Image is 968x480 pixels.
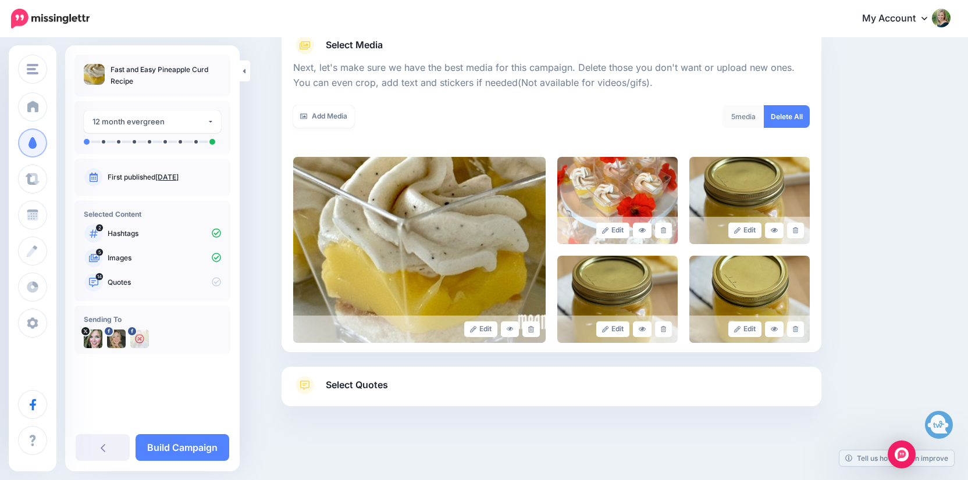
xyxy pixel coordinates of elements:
[723,105,764,128] div: media
[130,329,149,348] img: 148275965_268396234649312_50210864477919784_n-bsa145185.jpg
[557,256,678,343] img: aa131ef36d5332b6f4a0cd15268454a0_large.jpg
[557,157,678,244] img: f1ee848a3b2d57df7ed535766459a09f_large.jpg
[689,256,810,343] img: 3ed106527997d6bed21315af8507980c_large.jpg
[839,450,954,466] a: Tell us how we can improve
[326,37,383,53] span: Select Media
[850,5,951,33] a: My Account
[293,376,810,406] a: Select Quotes
[596,321,629,337] a: Edit
[96,273,104,280] span: 14
[293,60,810,91] p: Next, let's make sure we have the best media for this campaign. Delete those you don't want or up...
[11,9,90,28] img: Missinglettr
[596,223,629,238] a: Edit
[84,110,221,133] button: 12 month evergreen
[111,64,221,87] p: Fast and Easy Pineapple Curd Recipe
[108,172,221,182] p: First published
[84,329,102,348] img: Cidu7iYM-6280.jpg
[155,173,179,181] a: [DATE]
[764,105,810,128] a: Delete All
[293,55,810,343] div: Select Media
[84,64,105,85] img: 5d2fe02ed3f9ad887e10c9f568d92cbb_thumb.jpg
[293,36,810,55] a: Select Media
[27,64,38,74] img: menu.png
[108,253,221,263] p: Images
[888,440,916,468] div: Open Intercom Messenger
[728,223,761,238] a: Edit
[728,321,761,337] a: Edit
[731,112,735,121] span: 5
[293,105,354,128] a: Add Media
[84,315,221,324] h4: Sending To
[84,210,221,218] h4: Selected Content
[96,224,103,231] span: 2
[326,377,388,393] span: Select Quotes
[107,329,126,348] img: 293190005_567225781732108_4255238551469198132_n-bsa109236.jpg
[92,115,207,128] div: 12 month evergreen
[689,157,810,244] img: b12bce61f83e1592ad8450616deed0c3_large.jpg
[464,321,497,337] a: Edit
[108,228,221,239] p: Hashtags
[108,277,221,288] p: Quotes
[96,249,103,256] span: 5
[293,157,546,343] img: 5d2fe02ed3f9ad887e10c9f568d92cbb_large.jpg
